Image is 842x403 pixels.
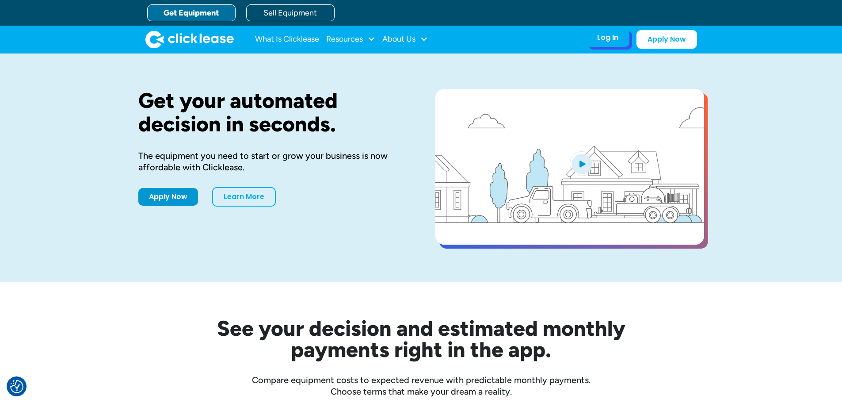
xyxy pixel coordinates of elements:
[10,380,23,393] img: Revisit consent button
[212,187,276,207] a: Learn More
[382,31,428,48] div: About Us
[597,33,618,42] div: Log In
[255,31,319,48] a: What Is Clicklease
[636,30,697,49] a: Apply Now
[174,318,669,360] h2: See your decision and estimated monthly payments right in the app.
[326,31,375,48] div: Resources
[138,89,407,136] h1: Get your automated decision in seconds.
[138,150,407,173] div: The equipment you need to start or grow your business is now affordable with Clicklease.
[147,4,236,21] a: Get Equipment
[138,374,704,397] div: Compare equipment costs to expected revenue with predictable monthly payments. Choose terms that ...
[138,188,198,206] a: Apply Now
[570,151,594,176] img: Blue play button logo on a light blue circular background
[10,380,23,393] button: Consent Preferences
[145,31,234,48] img: Clicklease logo
[246,4,335,21] a: Sell Equipment
[435,89,704,245] a: open lightbox
[145,31,234,48] a: home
